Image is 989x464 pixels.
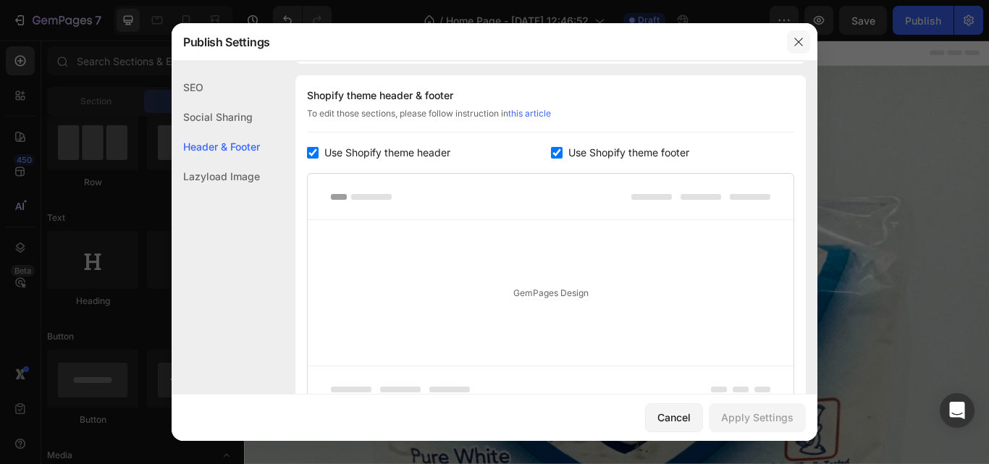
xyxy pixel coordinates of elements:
[308,220,794,366] div: GemPages Design
[172,72,260,102] div: SEO
[657,410,691,425] div: Cancel
[172,161,260,191] div: Lazyload Image
[307,87,794,104] div: Shopify theme header & footer
[324,144,450,161] span: Use Shopify theme header
[721,410,794,425] div: Apply Settings
[172,23,780,61] div: Publish Settings
[568,144,689,161] span: Use Shopify theme footer
[508,108,551,119] a: this article
[940,393,975,428] div: Open Intercom Messenger
[709,403,806,432] button: Apply Settings
[172,132,260,161] div: Header & Footer
[307,107,794,132] div: To edit those sections, please follow instruction in
[645,403,703,432] button: Cancel
[172,102,260,132] div: Social Sharing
